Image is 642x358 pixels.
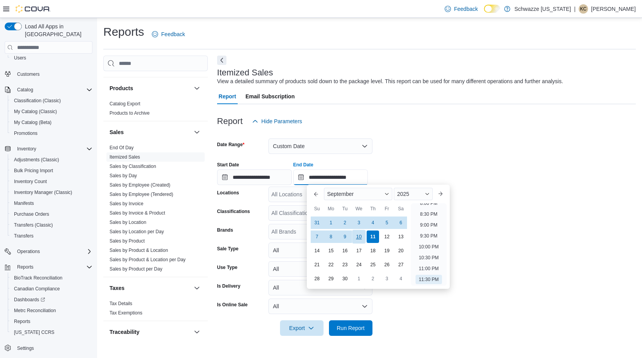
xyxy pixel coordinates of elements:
[14,222,53,228] span: Transfers (Classic)
[311,231,323,243] div: day-7
[8,176,96,187] button: Inventory Count
[8,128,96,139] button: Promotions
[8,52,96,63] button: Users
[14,318,30,325] span: Reports
[416,253,442,262] li: 10:30 PM
[11,155,62,164] a: Adjustments (Classic)
[110,257,186,262] a: Sales by Product & Location per Day
[11,210,52,219] a: Purchase Orders
[110,248,168,253] a: Sales by Product & Location
[192,283,202,293] button: Taxes
[11,118,92,127] span: My Catalog (Beta)
[339,272,351,285] div: day-30
[217,283,240,289] label: Is Delivery
[14,200,34,206] span: Manifests
[217,169,292,185] input: Press the down key to open a popover containing a calendar.
[14,69,92,79] span: Customers
[11,53,29,63] a: Users
[110,301,132,306] a: Tax Details
[381,258,393,271] div: day-26
[103,299,208,321] div: Taxes
[110,201,143,206] a: Sales by Invoice
[417,210,440,219] li: 8:30 PM
[434,188,447,200] button: Next month
[14,55,26,61] span: Users
[14,343,92,353] span: Settings
[353,217,365,229] div: day-3
[8,117,96,128] button: My Catalog (Beta)
[280,320,324,336] button: Export
[8,220,96,231] button: Transfers (Classic)
[110,310,143,316] a: Tax Exemptions
[11,107,60,116] a: My Catalog (Classic)
[14,262,37,272] button: Reports
[110,154,140,160] a: Itemized Sales
[367,217,379,229] div: day-4
[484,5,500,13] input: Dark Mode
[2,143,96,154] button: Inventory
[14,262,92,272] span: Reports
[381,272,393,285] div: day-3
[353,258,365,271] div: day-24
[367,203,379,215] div: Th
[217,56,226,65] button: Next
[14,85,92,94] span: Catalog
[17,264,33,270] span: Reports
[367,244,379,257] div: day-18
[219,89,236,104] span: Report
[339,258,351,271] div: day-23
[11,166,56,175] a: Bulk Pricing Import
[11,210,92,219] span: Purchase Orders
[14,119,52,126] span: My Catalog (Beta)
[11,199,92,208] span: Manifests
[395,258,407,271] div: day-27
[14,297,45,303] span: Dashboards
[17,248,40,255] span: Operations
[11,231,92,241] span: Transfers
[110,110,150,116] a: Products to Archive
[310,216,408,286] div: September, 2025
[110,84,133,92] h3: Products
[110,128,124,136] h3: Sales
[268,299,372,314] button: All
[324,188,392,200] div: Button. Open the month selector. September is currently selected.
[14,130,38,136] span: Promotions
[2,342,96,354] button: Settings
[381,244,393,257] div: day-19
[8,305,96,316] button: Metrc Reconciliation
[110,182,171,188] a: Sales by Employee (Created)
[353,203,365,215] div: We
[325,244,337,257] div: day-15
[367,231,379,243] div: day-11
[367,272,379,285] div: day-2
[579,4,588,14] div: Katherine Condit
[337,324,365,332] span: Run Report
[311,272,323,285] div: day-28
[217,264,237,271] label: Use Type
[14,178,47,185] span: Inventory Count
[325,258,337,271] div: day-22
[14,286,60,292] span: Canadian Compliance
[325,217,337,229] div: day-1
[14,329,54,335] span: [US_STATE] CCRS
[311,203,323,215] div: Su
[268,138,372,154] button: Custom Date
[367,258,379,271] div: day-25
[103,143,208,277] div: Sales
[217,77,563,86] div: View a detailed summary of products sold down to the package level. This report can be used for m...
[416,275,442,284] li: 11:30 PM
[14,144,92,154] span: Inventory
[311,244,323,257] div: day-14
[17,71,40,77] span: Customers
[14,157,59,163] span: Adjustments (Classic)
[217,141,245,148] label: Date Range
[381,217,393,229] div: day-5
[110,84,191,92] button: Products
[442,1,481,17] a: Feedback
[11,220,92,230] span: Transfers (Classic)
[395,203,407,215] div: Sa
[14,189,72,196] span: Inventory Manager (Classic)
[417,199,440,208] li: 8:00 PM
[417,231,440,241] li: 9:30 PM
